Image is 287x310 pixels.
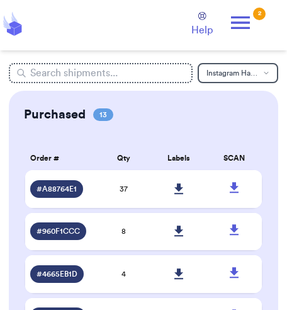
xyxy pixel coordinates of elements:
[93,108,113,121] span: 13
[253,8,266,20] div: 2
[206,144,262,173] th: SCAN
[191,12,213,38] a: Help
[206,69,258,77] span: Instagram Handle
[37,226,80,236] span: # 960F1CCC
[191,23,213,38] span: Help
[120,185,128,193] span: 37
[198,63,278,83] button: Instagram Handle
[9,63,193,83] input: Search shipments...
[121,270,126,278] span: 4
[37,184,77,194] span: # A88764E1
[152,144,207,173] th: Labels
[25,144,96,173] th: Order #
[37,269,77,279] span: # 4665EB1D
[24,106,86,123] h2: Purchased
[121,227,126,235] span: 8
[96,144,152,173] th: Qty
